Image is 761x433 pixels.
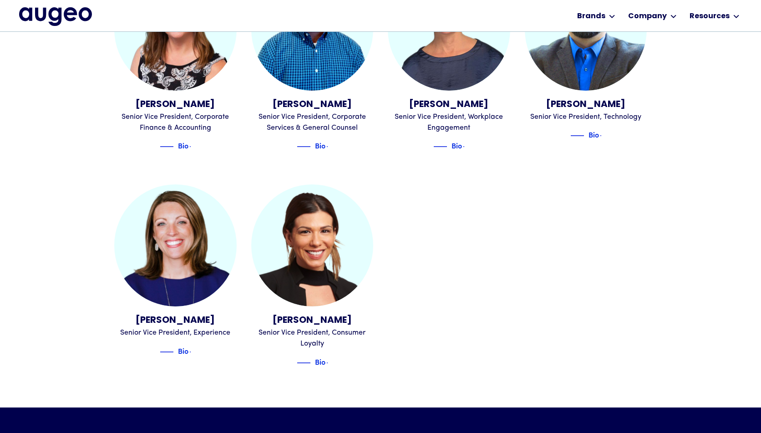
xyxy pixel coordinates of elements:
[19,7,92,25] a: home
[433,141,447,152] img: Blue decorative line
[589,129,599,140] div: Bio
[251,327,374,349] div: Senior Vice President, Consumer Loyalty
[251,98,374,112] div: [PERSON_NAME]
[315,356,325,367] div: Bio
[189,346,203,357] img: Blue text arrow
[251,184,374,307] img: Jeanine Aurigema
[114,112,237,133] div: Senior Vice President, Corporate Finance & Accounting
[388,98,510,112] div: [PERSON_NAME]
[114,98,237,112] div: [PERSON_NAME]
[114,327,237,338] div: Senior Vice President, Experience
[628,11,667,22] div: Company
[189,141,203,152] img: Blue text arrow
[114,184,237,307] img: Leslie Dickerson
[19,7,92,25] img: Augeo's full logo in midnight blue.
[315,140,325,151] div: Bio
[114,314,237,327] div: [PERSON_NAME]
[251,184,374,368] a: Jeanine Aurigema[PERSON_NAME]Senior Vice President, Consumer LoyaltyBlue decorative lineBioBlue t...
[178,140,188,151] div: Bio
[463,141,477,152] img: Blue text arrow
[114,184,237,357] a: Leslie Dickerson[PERSON_NAME]Senior Vice President, ExperienceBlue decorative lineBioBlue text arrow
[297,357,310,368] img: Blue decorative line
[600,130,614,141] img: Blue text arrow
[577,11,605,22] div: Brands
[178,345,188,356] div: Bio
[297,141,310,152] img: Blue decorative line
[251,112,374,133] div: Senior Vice President, Corporate Services & General Counsel
[388,112,510,133] div: Senior Vice President, Workplace Engagement
[525,112,647,122] div: Senior Vice President, Technology
[326,141,340,152] img: Blue text arrow
[570,130,584,141] img: Blue decorative line
[525,98,647,112] div: [PERSON_NAME]
[326,357,340,368] img: Blue text arrow
[160,141,173,152] img: Blue decorative line
[251,314,374,327] div: [PERSON_NAME]
[690,11,730,22] div: Resources
[160,346,173,357] img: Blue decorative line
[452,140,462,151] div: Bio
